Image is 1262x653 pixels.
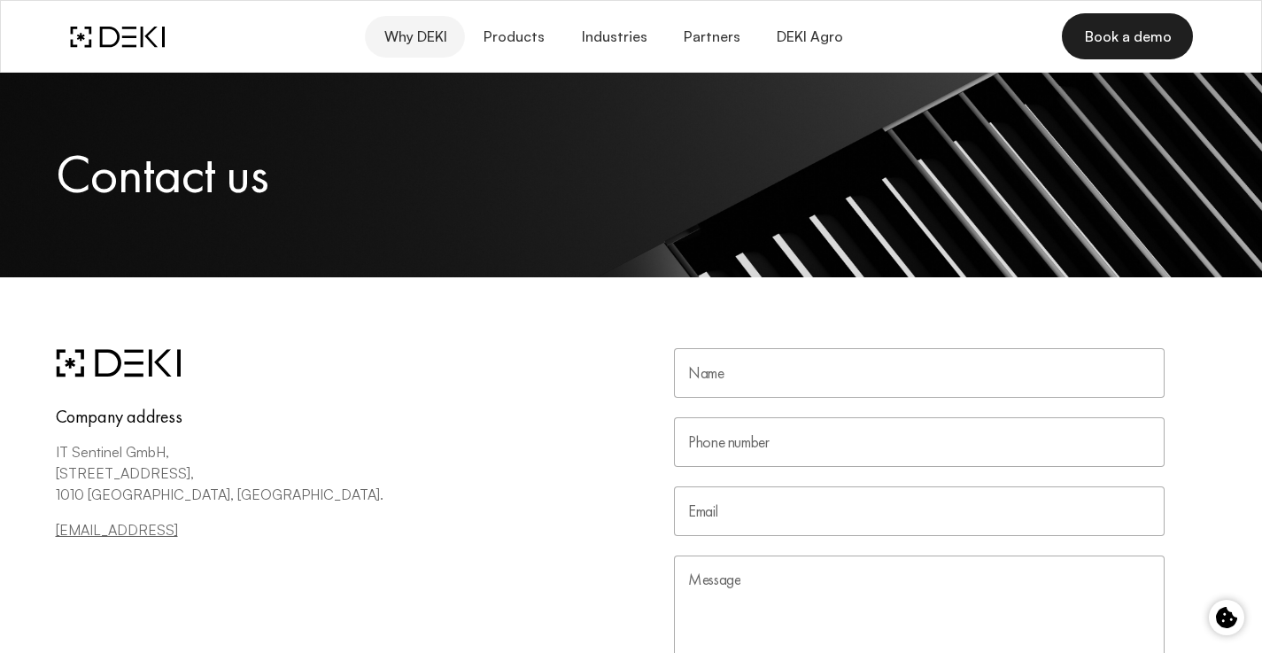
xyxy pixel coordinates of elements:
[56,348,181,406] img: logo.svg
[56,142,1207,206] h1: Contact us
[1209,600,1244,635] button: Cookie control
[758,16,861,58] a: DEKI Agro
[665,16,758,58] a: Partners
[776,28,843,45] span: DEKI Agro
[56,484,631,519] p: 1010 [GEOGRAPHIC_DATA], [GEOGRAPHIC_DATA].
[365,16,464,58] button: Why DEKI
[56,521,178,539] a: [EMAIL_ADDRESS]
[483,28,545,45] span: Products
[1062,13,1192,59] a: Book a demo
[562,16,664,58] button: Industries
[70,26,165,48] img: DEKI Logo
[56,463,631,484] p: [STREET_ADDRESS],
[580,28,646,45] span: Industries
[56,406,631,441] h3: Company address
[1083,27,1171,46] span: Book a demo
[465,16,562,58] button: Products
[683,28,740,45] span: Partners
[383,28,446,45] span: Why DEKI
[56,441,631,463] p: IT Sentinel GmbH,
